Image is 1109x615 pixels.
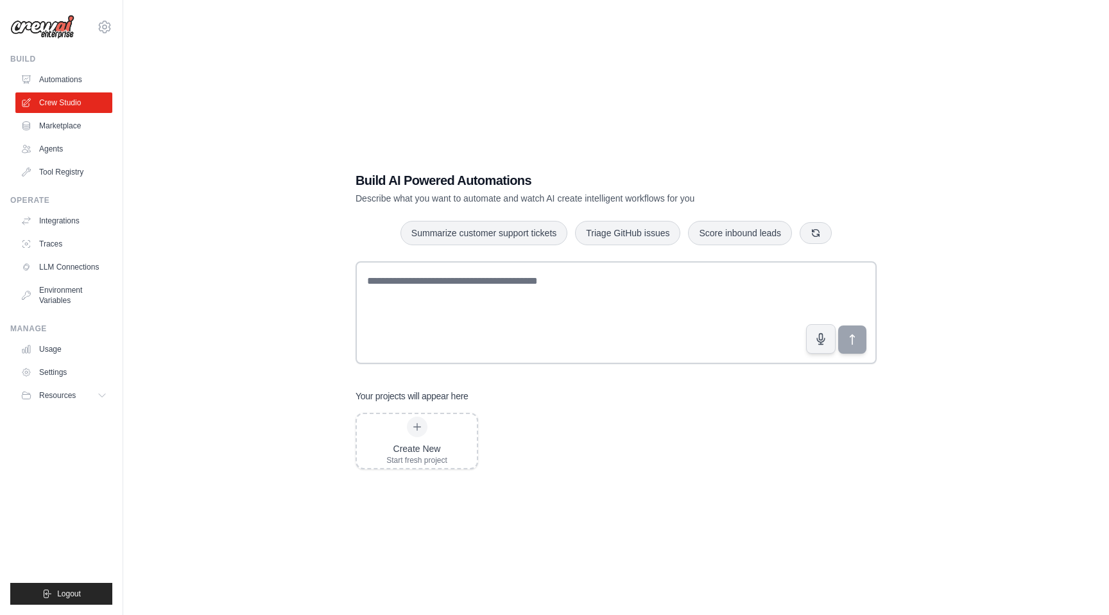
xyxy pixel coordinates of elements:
span: Logout [57,589,81,599]
a: Traces [15,234,112,254]
button: Score inbound leads [688,221,792,245]
div: Start fresh project [386,455,447,465]
p: Describe what you want to automate and watch AI create intelligent workflows for you [356,192,787,205]
a: Integrations [15,211,112,231]
div: Build [10,54,112,64]
a: Marketplace [15,116,112,136]
a: Usage [15,339,112,359]
a: Automations [15,69,112,90]
div: Operate [10,195,112,205]
h1: Build AI Powered Automations [356,171,787,189]
h3: Your projects will appear here [356,390,469,403]
button: Triage GitHub issues [575,221,680,245]
button: Logout [10,583,112,605]
button: Resources [15,385,112,406]
button: Click to speak your automation idea [806,324,836,354]
div: Manage [10,324,112,334]
div: Create New [386,442,447,455]
a: Settings [15,362,112,383]
a: Agents [15,139,112,159]
button: Summarize customer support tickets [400,221,567,245]
a: Tool Registry [15,162,112,182]
a: Environment Variables [15,280,112,311]
span: Resources [39,390,76,401]
img: Logo [10,15,74,39]
button: Get new suggestions [800,222,832,244]
a: Crew Studio [15,92,112,113]
a: LLM Connections [15,257,112,277]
